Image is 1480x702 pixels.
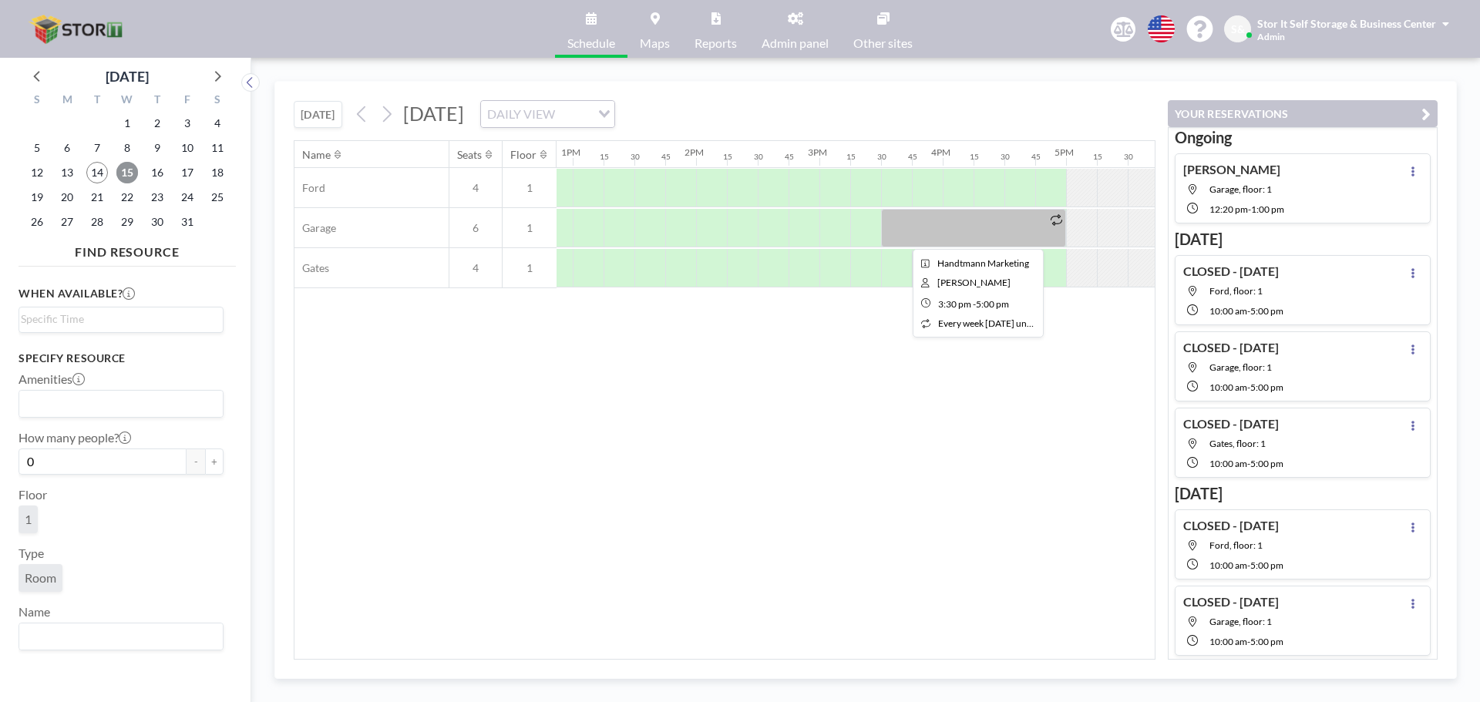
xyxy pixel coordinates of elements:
span: Sunday, October 19, 2025 [26,186,48,208]
span: Friday, October 31, 2025 [177,211,198,233]
span: Ford, floor: 1 [1209,539,1263,551]
h4: CLOSED - [DATE] [1183,518,1279,533]
span: 1 [503,261,557,275]
div: 45 [908,152,917,162]
div: W [113,91,143,111]
span: Wednesday, October 8, 2025 [116,137,138,159]
div: 45 [661,152,671,162]
span: Monday, October 13, 2025 [56,162,78,183]
span: Thursday, October 2, 2025 [146,113,168,134]
span: Monday, October 6, 2025 [56,137,78,159]
button: + [205,448,224,475]
span: Saturday, October 18, 2025 [207,162,228,183]
div: Floor [510,148,536,162]
span: [DATE] [403,102,464,125]
div: 1PM [561,146,580,158]
h3: [DATE] [1175,484,1431,503]
span: Tuesday, October 28, 2025 [86,211,108,233]
div: 30 [631,152,640,162]
span: every week [DATE] until [DATE] [938,317,1065,329]
div: 15 [970,152,979,162]
label: Floor [18,487,47,502]
span: 5:00 PM [1250,381,1283,393]
span: Tuesday, October 14, 2025 [86,162,108,183]
span: 3:30 PM [938,298,971,310]
span: Thursday, October 16, 2025 [146,162,168,183]
div: Seats [457,148,482,162]
span: Garage [294,221,336,235]
div: [DATE] [106,65,149,87]
span: Garage, floor: 1 [1209,183,1272,195]
div: 45 [785,152,794,162]
h3: Ongoing [1175,128,1431,147]
span: 12:20 PM [1209,203,1248,215]
span: Friday, October 10, 2025 [177,137,198,159]
label: How many people? [18,430,131,445]
span: - [1247,636,1250,647]
span: Reports [695,37,737,49]
span: Saturday, October 25, 2025 [207,186,228,208]
span: Admin [1257,31,1285,42]
div: M [52,91,82,111]
span: Garage, floor: 1 [1209,361,1272,373]
span: Gates, floor: 1 [1209,438,1266,449]
button: YOUR RESERVATIONS [1168,100,1438,127]
div: T [82,91,113,111]
span: Friday, October 17, 2025 [177,162,198,183]
span: Saturday, October 11, 2025 [207,137,228,159]
span: 5:00 PM [976,298,1009,310]
span: 10:00 AM [1209,559,1247,571]
span: Sunday, October 5, 2025 [26,137,48,159]
div: 5PM [1054,146,1074,158]
h4: CLOSED - [DATE] [1183,416,1279,432]
div: 30 [754,152,763,162]
span: Gates [294,261,329,275]
span: - [1248,203,1251,215]
div: 15 [1093,152,1102,162]
div: S [22,91,52,111]
span: 1 [503,181,557,195]
span: 5:00 PM [1250,636,1283,647]
div: 45 [1031,152,1041,162]
h3: [DATE] [1175,230,1431,249]
div: 30 [1124,152,1133,162]
div: Search for option [19,391,223,417]
span: S& [1231,22,1245,36]
span: DAILY VIEW [484,104,558,124]
div: 30 [1001,152,1010,162]
div: F [172,91,202,111]
input: Search for option [21,311,214,327]
span: 10:00 AM [1209,458,1247,469]
span: Wednesday, October 29, 2025 [116,211,138,233]
span: 10:00 AM [1209,305,1247,317]
div: S [202,91,232,111]
span: Tuesday, October 21, 2025 [86,186,108,208]
span: Other sites [853,37,913,49]
span: - [1247,381,1250,393]
span: 6 [449,221,502,235]
span: Ford, floor: 1 [1209,285,1263,297]
img: organization-logo [25,14,131,45]
input: Search for option [21,394,214,414]
div: Search for option [481,101,614,127]
label: Type [18,546,44,561]
span: Monday, October 20, 2025 [56,186,78,208]
span: Saturday, October 4, 2025 [207,113,228,134]
span: - [1247,458,1250,469]
span: 10:00 AM [1209,381,1247,393]
div: Search for option [19,623,223,650]
span: 5:00 PM [1250,305,1283,317]
span: 4 [449,261,502,275]
span: 1 [503,221,557,235]
span: Thursday, October 23, 2025 [146,186,168,208]
span: - [973,298,976,310]
button: [DATE] [294,101,342,128]
span: Tuesday, October 7, 2025 [86,137,108,159]
span: 5:00 PM [1250,559,1283,571]
div: Search for option [19,307,223,331]
input: Search for option [560,104,589,124]
span: Maps [640,37,670,49]
h3: Specify resource [18,351,224,365]
div: T [142,91,172,111]
label: Amenities [18,371,85,387]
